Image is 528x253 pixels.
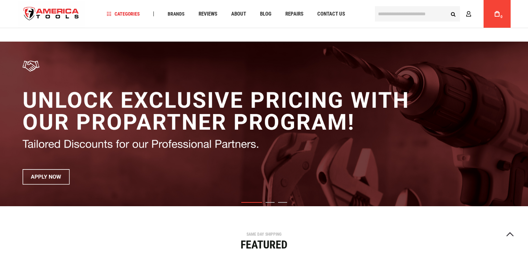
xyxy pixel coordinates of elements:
span: Blog [260,11,271,17]
div: Featured [16,239,512,250]
img: America Tools [18,1,85,27]
span: Contact Us [317,11,345,17]
a: Repairs [282,9,307,19]
span: Categories [107,11,140,16]
span: Repairs [285,11,303,17]
a: store logo [18,1,85,27]
span: Reviews [199,11,217,17]
a: Contact Us [314,9,348,19]
a: Blog [257,9,275,19]
span: About [231,11,246,17]
span: Brands [168,11,185,16]
a: Categories [103,9,143,19]
button: Search [447,7,460,20]
a: About [228,9,249,19]
a: Brands [165,9,188,19]
span: 0 [501,15,503,19]
a: Reviews [195,9,220,19]
div: SAME DAY SHIPPING [16,232,512,236]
